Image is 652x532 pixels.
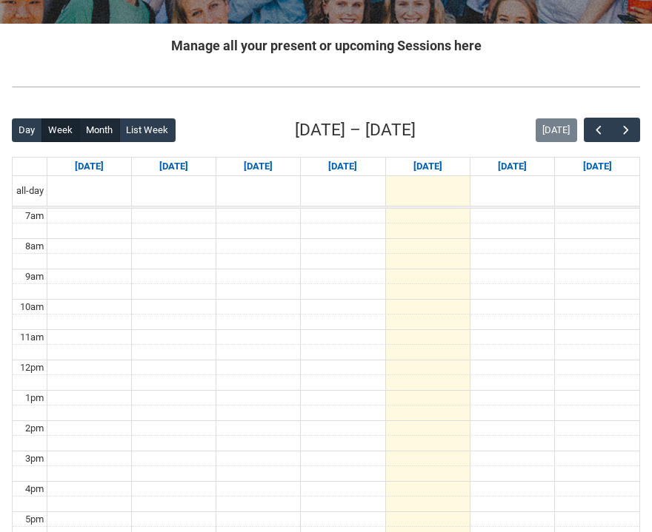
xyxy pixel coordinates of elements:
[17,330,47,345] div: 11am
[72,158,107,175] a: Go to September 7, 2025
[612,118,640,142] button: Next Week
[22,391,47,405] div: 1pm
[41,118,80,142] button: Week
[119,118,176,142] button: List Week
[22,209,47,223] div: 7am
[17,300,47,314] div: 10am
[156,158,191,175] a: Go to September 8, 2025
[17,360,47,375] div: 12pm
[22,421,47,436] div: 2pm
[495,158,530,175] a: Go to September 12, 2025
[22,269,47,284] div: 9am
[12,36,640,55] h2: Manage all your present or upcoming Sessions here
[13,183,47,198] span: all-day
[410,158,445,175] a: Go to September 11, 2025
[325,158,360,175] a: Go to September 10, 2025
[12,118,42,142] button: Day
[295,118,416,143] h2: [DATE] – [DATE]
[22,239,47,254] div: 8am
[22,512,47,527] div: 5pm
[79,118,120,142] button: Month
[536,118,577,142] button: [DATE]
[584,118,612,142] button: Previous Week
[241,158,276,175] a: Go to September 9, 2025
[580,158,615,175] a: Go to September 13, 2025
[22,451,47,466] div: 3pm
[12,81,640,92] img: REDU_GREY_LINE
[22,482,47,496] div: 4pm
